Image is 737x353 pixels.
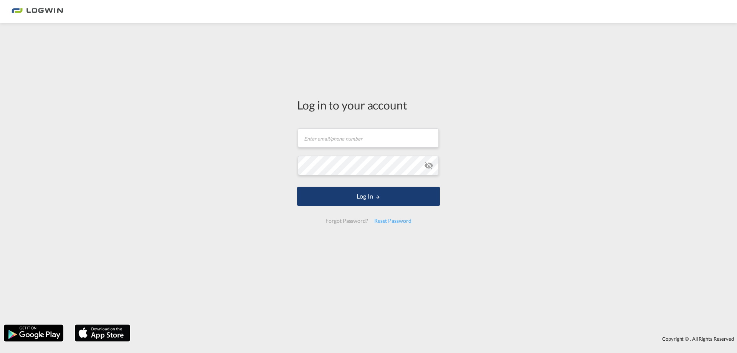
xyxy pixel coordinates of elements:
div: Forgot Password? [322,214,371,228]
img: apple.png [74,324,131,342]
div: Log in to your account [297,97,440,113]
div: Copyright © . All Rights Reserved [134,332,737,345]
md-icon: icon-eye-off [424,161,433,170]
input: Enter email/phone number [298,128,439,147]
img: google.png [3,324,64,342]
button: LOGIN [297,187,440,206]
img: bc73a0e0d8c111efacd525e4c8ad7d32.png [12,3,63,20]
div: Reset Password [371,214,415,228]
